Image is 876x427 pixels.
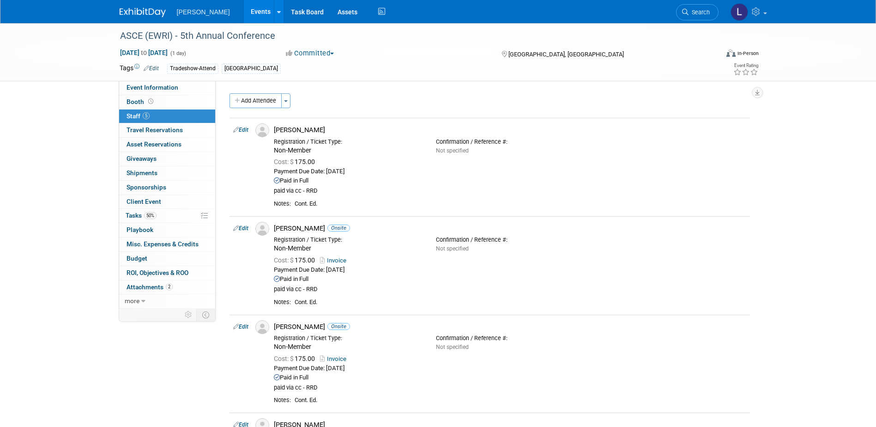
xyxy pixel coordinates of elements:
[120,63,159,74] td: Tags
[196,309,215,321] td: Toggle Event Tabs
[127,269,188,276] span: ROI, Objectives & ROO
[119,181,215,195] a: Sponsorships
[127,84,178,91] span: Event Information
[127,98,155,105] span: Booth
[274,335,422,342] div: Registration / Ticket Type:
[139,49,148,56] span: to
[127,140,181,148] span: Asset Reservations
[144,212,157,219] span: 50%
[274,365,746,372] div: Payment Due Date: [DATE]
[274,355,295,362] span: Cost: $
[127,169,157,177] span: Shipments
[731,3,748,21] img: Lindsey Wolanczyk
[117,28,705,44] div: ASCE (EWRI) - 5th Annual Conference
[295,299,746,306] div: Cont. Ed.
[436,138,584,146] div: Confirmation / Reference #:
[126,212,157,219] span: Tasks
[119,209,215,223] a: Tasks50%
[733,63,758,68] div: Event Rating
[664,48,759,62] div: Event Format
[233,127,248,133] a: Edit
[436,147,469,154] span: Not specified
[327,323,350,330] span: Onsite
[127,155,157,162] span: Giveaways
[274,138,422,146] div: Registration / Ticket Type:
[233,323,248,330] a: Edit
[274,244,422,253] div: Non-Member
[119,238,215,251] a: Misc. Expenses & Credits
[120,49,168,57] span: [DATE] [DATE]
[274,126,746,134] div: [PERSON_NAME]
[295,396,746,404] div: Cont. Ed.
[274,224,746,233] div: [PERSON_NAME]
[119,252,215,266] a: Budget
[436,245,469,252] span: Not specified
[119,138,215,152] a: Asset Reservations
[274,355,319,362] span: 175.00
[127,226,153,233] span: Playbook
[181,309,197,321] td: Personalize Event Tab Strip
[119,166,215,180] a: Shipments
[689,9,710,16] span: Search
[127,198,161,205] span: Client Event
[283,49,338,58] button: Committed
[143,112,150,119] span: 5
[119,81,215,95] a: Event Information
[127,240,199,248] span: Misc. Expenses & Credits
[295,200,746,208] div: Cont. Ed.
[274,168,746,176] div: Payment Due Date: [DATE]
[274,187,746,195] div: paid via cc - RRD
[230,93,282,108] button: Add Attendee
[255,222,269,236] img: Associate-Profile-5.png
[726,49,736,57] img: Format-Inperson.png
[274,299,291,306] div: Notes:
[436,344,469,350] span: Not specified
[166,283,173,290] span: 2
[119,195,215,209] a: Client Event
[119,152,215,166] a: Giveaways
[274,275,746,283] div: Paid in Full
[119,294,215,308] a: more
[255,320,269,334] img: Associate-Profile-5.png
[274,384,746,392] div: paid via cc - RRD
[320,257,350,264] a: Invoice
[436,236,584,244] div: Confirmation / Reference #:
[274,256,319,264] span: 175.00
[119,123,215,137] a: Travel Reservations
[233,225,248,232] a: Edit
[274,177,746,185] div: Paid in Full
[274,200,291,207] div: Notes:
[274,286,746,293] div: paid via cc - RRD
[327,225,350,232] span: Onsite
[169,50,186,56] span: (1 day)
[125,297,139,305] span: more
[436,335,584,342] div: Confirmation / Reference #:
[255,123,269,137] img: Associate-Profile-5.png
[119,110,215,123] a: Staff5
[119,281,215,294] a: Attachments2
[676,4,719,20] a: Search
[146,98,155,105] span: Booth not reserved yet
[119,266,215,280] a: ROI, Objectives & ROO
[144,65,159,72] a: Edit
[737,50,759,57] div: In-Person
[274,146,422,155] div: Non-Member
[177,8,230,16] span: [PERSON_NAME]
[127,283,173,291] span: Attachments
[167,64,218,73] div: Tradeshow-Attend
[127,255,147,262] span: Budget
[120,8,166,17] img: ExhibitDay
[274,374,746,382] div: Paid in Full
[127,126,183,134] span: Travel Reservations
[274,323,746,331] div: [PERSON_NAME]
[127,112,150,120] span: Staff
[274,236,422,244] div: Registration / Ticket Type:
[274,158,319,165] span: 175.00
[274,396,291,404] div: Notes:
[508,51,624,58] span: [GEOGRAPHIC_DATA], [GEOGRAPHIC_DATA]
[222,64,281,73] div: [GEOGRAPHIC_DATA]
[274,256,295,264] span: Cost: $
[274,158,295,165] span: Cost: $
[320,355,350,362] a: Invoice
[119,223,215,237] a: Playbook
